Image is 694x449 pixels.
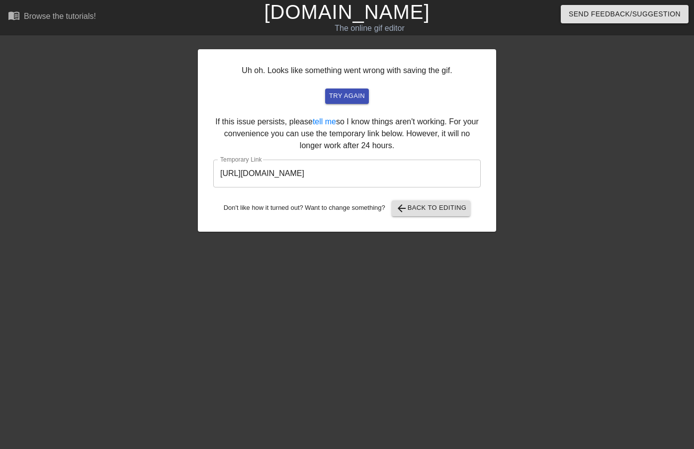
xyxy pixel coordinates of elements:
[8,9,96,25] a: Browse the tutorials!
[396,202,408,214] span: arrow_back
[329,90,365,102] span: try again
[561,5,689,23] button: Send Feedback/Suggestion
[24,12,96,20] div: Browse the tutorials!
[264,1,430,23] a: [DOMAIN_NAME]
[396,202,467,214] span: Back to Editing
[213,200,481,216] div: Don't like how it turned out? Want to change something?
[392,200,471,216] button: Back to Editing
[236,22,503,34] div: The online gif editor
[213,160,481,187] input: bare
[198,49,496,232] div: Uh oh. Looks like something went wrong with saving the gif. If this issue persists, please so I k...
[8,9,20,21] span: menu_book
[325,89,369,104] button: try again
[313,117,336,126] a: tell me
[569,8,681,20] span: Send Feedback/Suggestion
